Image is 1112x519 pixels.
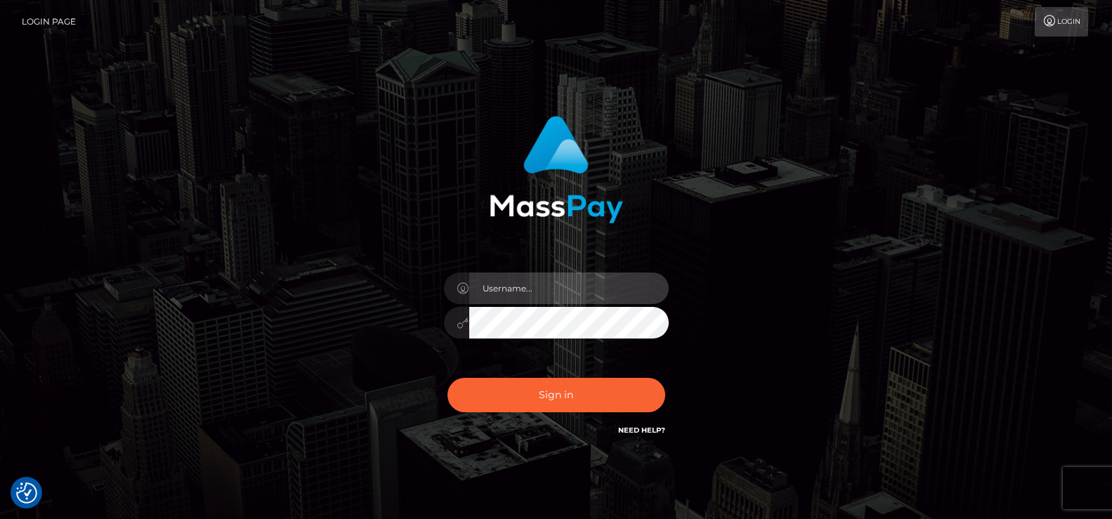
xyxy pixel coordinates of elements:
img: Revisit consent button [16,482,37,504]
button: Consent Preferences [16,482,37,504]
input: Username... [469,272,669,304]
a: Login Page [22,7,76,37]
button: Sign in [447,378,665,412]
a: Need Help? [618,426,665,435]
a: Login [1035,7,1088,37]
img: MassPay Login [490,116,623,223]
